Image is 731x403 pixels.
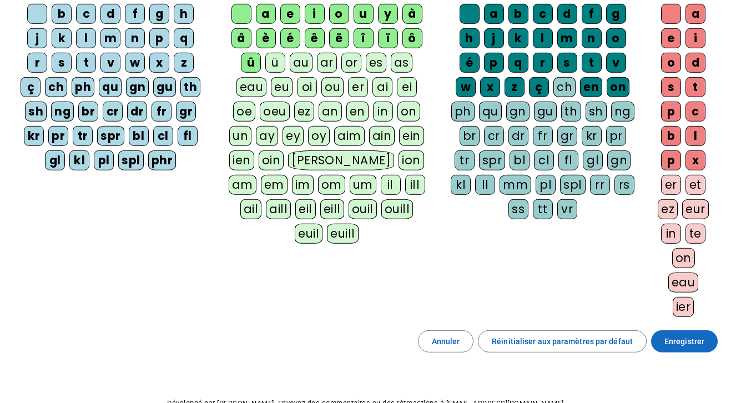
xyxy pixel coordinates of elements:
[583,150,603,170] div: gl
[69,150,89,170] div: kl
[661,126,681,146] div: b
[99,77,122,97] div: qu
[456,77,476,97] div: w
[327,224,358,244] div: euill
[492,335,633,348] span: Réinitialiser aux paramètres par défaut
[661,77,681,97] div: s
[606,4,626,24] div: g
[305,4,325,24] div: i
[582,28,602,48] div: n
[265,53,285,73] div: ü
[21,77,41,97] div: ç
[460,28,480,48] div: h
[397,77,417,97] div: ei
[354,4,374,24] div: u
[48,126,68,146] div: pr
[399,126,424,146] div: ein
[561,102,581,122] div: th
[280,28,300,48] div: é
[176,102,196,122] div: gr
[661,28,681,48] div: e
[369,126,395,146] div: ain
[557,53,577,73] div: s
[266,199,291,219] div: aill
[672,248,695,268] div: on
[533,4,553,24] div: c
[294,102,314,122] div: ez
[500,175,531,195] div: mm
[25,102,47,122] div: sh
[334,126,365,146] div: aim
[557,4,577,24] div: d
[661,53,681,73] div: o
[484,4,504,24] div: a
[533,28,553,48] div: l
[52,4,72,24] div: b
[484,28,504,48] div: j
[553,77,576,97] div: ch
[100,53,120,73] div: v
[373,102,393,122] div: in
[241,53,261,73] div: û
[479,102,502,122] div: qu
[125,28,145,48] div: n
[321,77,344,97] div: ou
[317,53,337,73] div: ar
[506,102,530,122] div: gn
[153,126,173,146] div: cl
[319,102,342,122] div: an
[125,4,145,24] div: f
[505,77,525,97] div: z
[685,126,705,146] div: l
[372,77,392,97] div: ai
[153,77,176,97] div: gu
[148,150,177,170] div: phr
[76,53,96,73] div: t
[174,4,194,24] div: h
[240,199,262,219] div: ail
[480,77,500,97] div: x
[24,126,44,146] div: kr
[533,199,553,219] div: tt
[51,102,74,122] div: ng
[27,28,47,48] div: j
[100,28,120,48] div: m
[329,4,349,24] div: o
[607,77,629,97] div: on
[661,175,681,195] div: er
[580,77,602,97] div: en
[685,224,705,244] div: te
[295,224,322,244] div: euil
[259,150,284,170] div: oin
[402,4,422,24] div: à
[460,126,480,146] div: br
[607,150,631,170] div: gn
[533,126,553,146] div: fr
[484,53,504,73] div: p
[586,102,607,122] div: sh
[533,53,553,73] div: r
[97,126,124,146] div: spr
[261,175,288,195] div: em
[418,330,474,352] button: Annuler
[685,150,705,170] div: x
[149,53,169,73] div: x
[233,102,255,122] div: oe
[292,175,314,195] div: im
[256,28,276,48] div: è
[45,77,67,97] div: ch
[685,77,705,97] div: t
[350,175,376,195] div: um
[557,126,577,146] div: gr
[366,53,386,73] div: es
[582,53,602,73] div: t
[451,102,475,122] div: ph
[582,126,602,146] div: kr
[661,150,681,170] div: p
[127,102,147,122] div: dr
[180,77,200,97] div: th
[664,335,704,348] span: Enregistrer
[178,126,198,146] div: fl
[534,150,554,170] div: cl
[76,4,96,24] div: c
